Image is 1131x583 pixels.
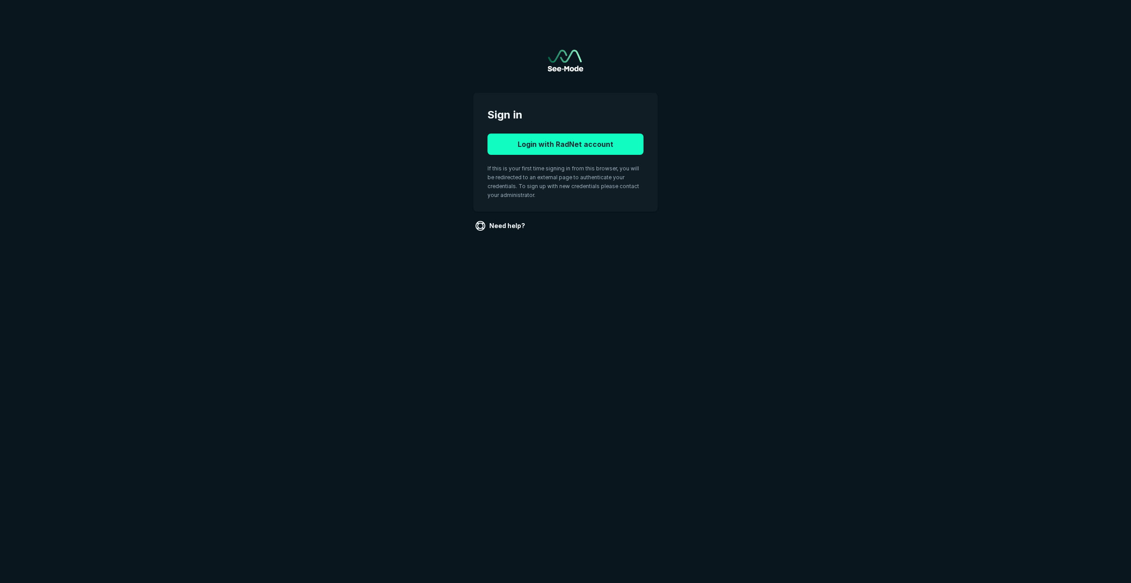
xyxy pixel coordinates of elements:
[548,50,583,71] a: Go to sign in
[487,165,639,198] span: If this is your first time signing in from this browser, you will be redirected to an external pa...
[487,134,643,155] button: Login with RadNet account
[548,50,583,71] img: See-Mode Logo
[487,107,643,123] span: Sign in
[473,219,529,233] a: Need help?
